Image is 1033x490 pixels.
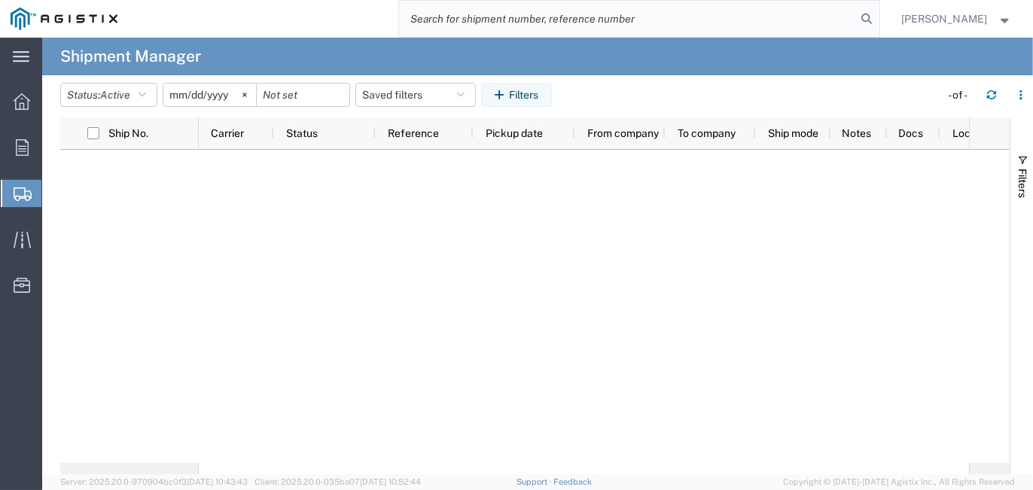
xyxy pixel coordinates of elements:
h4: Shipment Manager [60,38,201,75]
span: Filters [1016,169,1028,198]
input: Search for shipment number, reference number [399,1,857,37]
a: Support [516,477,554,486]
span: From company [587,127,659,139]
span: [DATE] 10:52:44 [360,477,421,486]
button: Filters [481,83,552,107]
input: Not set [163,84,256,106]
span: Notes [842,127,871,139]
span: Copyright © [DATE]-[DATE] Agistix Inc., All Rights Reserved [783,476,1015,488]
button: [PERSON_NAME] [901,10,1013,28]
span: Pickup date [486,127,543,139]
span: Status [286,127,318,139]
span: Ship mode [768,127,818,139]
span: Tanisha Edwards [902,11,988,27]
span: Client: 2025.20.0-035ba07 [254,477,421,486]
img: logo [11,8,117,30]
span: [DATE] 10:43:43 [187,477,248,486]
span: Server: 2025.20.0-970904bc0f3 [60,477,248,486]
div: - of - [948,87,974,103]
input: Not set [257,84,349,106]
button: Status:Active [60,83,157,107]
a: Feedback [553,477,592,486]
span: Active [100,89,130,101]
span: Docs [899,127,924,139]
span: Ship No. [108,127,148,139]
span: Location [952,127,995,139]
button: Saved filters [355,83,476,107]
span: Reference [388,127,439,139]
span: Carrier [211,127,244,139]
span: To company [678,127,736,139]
